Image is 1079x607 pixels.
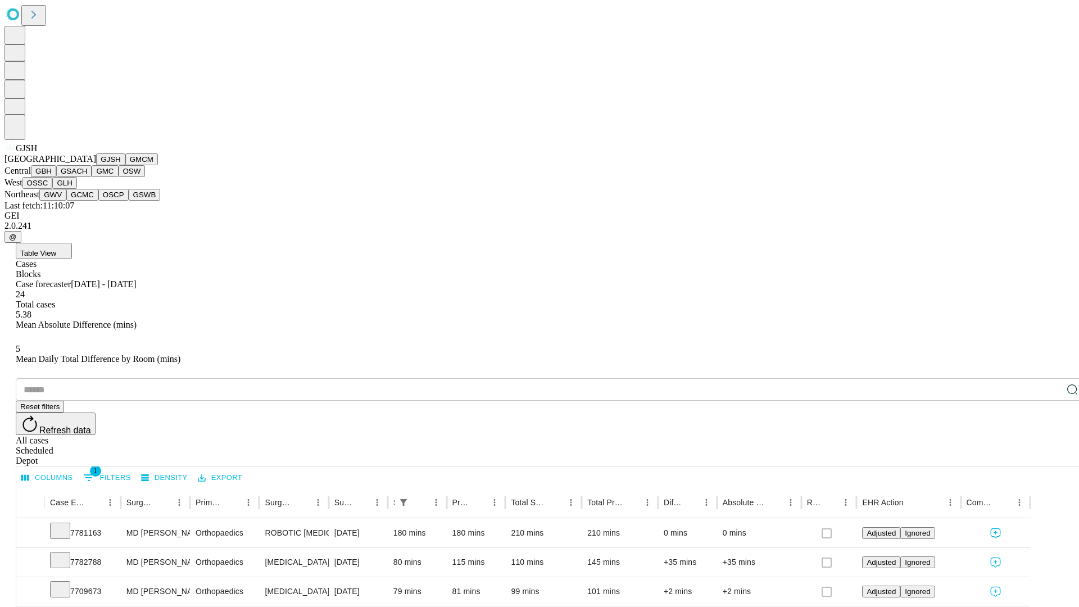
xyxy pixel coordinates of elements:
[767,495,783,510] button: Sort
[195,469,245,487] button: Export
[241,495,256,510] button: Menu
[900,586,935,597] button: Ignored
[4,154,96,164] span: [GEOGRAPHIC_DATA]
[126,498,155,507] div: Surgeon Name
[4,231,21,243] button: @
[16,279,71,289] span: Case forecaster
[265,548,323,577] div: [MEDICAL_DATA] [MEDICAL_DATA]
[664,498,682,507] div: Difference
[723,498,766,507] div: Absolute Difference
[452,548,500,577] div: 115 mins
[664,548,711,577] div: +35 mins
[723,548,796,577] div: +35 mins
[683,495,699,510] button: Sort
[587,577,652,606] div: 101 mins
[4,201,74,210] span: Last fetch: 11:10:07
[664,577,711,606] div: +2 mins
[452,577,500,606] div: 81 mins
[900,527,935,539] button: Ignored
[31,165,56,177] button: GBH
[624,495,640,510] button: Sort
[196,577,253,606] div: Orthopaedics
[196,498,224,507] div: Primary Service
[452,498,470,507] div: Predicted In Room Duration
[783,495,799,510] button: Menu
[4,166,31,175] span: Central
[310,495,326,510] button: Menu
[563,495,579,510] button: Menu
[640,495,655,510] button: Menu
[838,495,854,510] button: Menu
[126,577,184,606] div: MD [PERSON_NAME] [PERSON_NAME] Md
[511,577,576,606] div: 99 mins
[428,495,444,510] button: Menu
[905,529,930,537] span: Ignored
[196,548,253,577] div: Orthopaedics
[19,469,76,487] button: Select columns
[867,587,896,596] span: Adjusted
[4,178,22,187] span: West
[50,548,115,577] div: 7782788
[22,553,39,573] button: Expand
[511,548,576,577] div: 110 mins
[126,548,184,577] div: MD [PERSON_NAME] [PERSON_NAME] Md
[22,177,53,189] button: OSSC
[16,143,37,153] span: GJSH
[20,249,56,257] span: Table View
[16,344,20,354] span: 5
[334,548,382,577] div: [DATE]
[50,519,115,547] div: 7781163
[16,300,55,309] span: Total cases
[16,320,137,329] span: Mean Absolute Difference (mins)
[905,587,930,596] span: Ignored
[487,495,502,510] button: Menu
[1012,495,1027,510] button: Menu
[393,548,441,577] div: 80 mins
[16,413,96,435] button: Refresh data
[87,495,102,510] button: Sort
[50,577,115,606] div: 7709673
[16,243,72,259] button: Table View
[96,153,125,165] button: GJSH
[4,211,1075,221] div: GEI
[862,498,903,507] div: EHR Action
[16,401,64,413] button: Reset filters
[587,519,652,547] div: 210 mins
[412,495,428,510] button: Sort
[71,279,136,289] span: [DATE] - [DATE]
[98,189,129,201] button: OSCP
[294,495,310,510] button: Sort
[334,498,352,507] div: Surgery Date
[511,498,546,507] div: Total Scheduled Duration
[22,524,39,543] button: Expand
[16,354,180,364] span: Mean Daily Total Difference by Room (mins)
[334,577,382,606] div: [DATE]
[171,495,187,510] button: Menu
[334,519,382,547] div: [DATE]
[396,495,411,510] div: 1 active filter
[723,519,796,547] div: 0 mins
[699,495,714,510] button: Menu
[862,586,900,597] button: Adjusted
[39,425,91,435] span: Refresh data
[369,495,385,510] button: Menu
[996,495,1012,510] button: Sort
[862,527,900,539] button: Adjusted
[452,519,500,547] div: 180 mins
[80,469,134,487] button: Show filters
[967,498,995,507] div: Comments
[39,189,66,201] button: GWV
[138,469,191,487] button: Density
[129,189,161,201] button: GSWB
[867,529,896,537] span: Adjusted
[225,495,241,510] button: Sort
[50,498,85,507] div: Case Epic Id
[90,465,101,477] span: 1
[393,519,441,547] div: 180 mins
[905,558,930,567] span: Ignored
[393,498,395,507] div: Scheduled In Room Duration
[353,495,369,510] button: Sort
[156,495,171,510] button: Sort
[4,189,39,199] span: Northeast
[807,498,822,507] div: Resolved in EHR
